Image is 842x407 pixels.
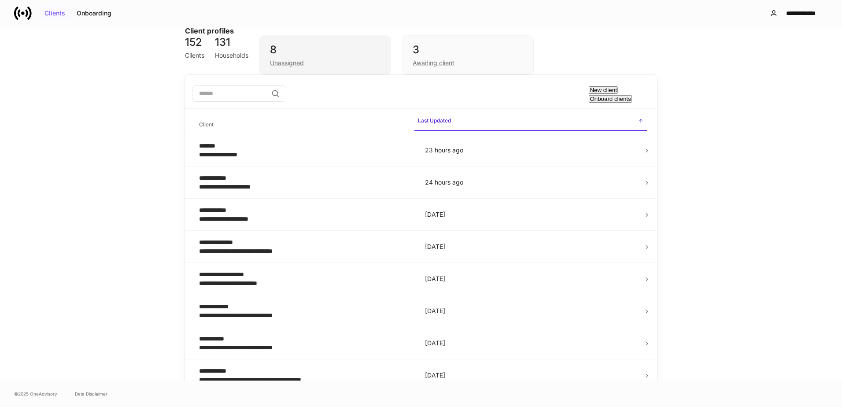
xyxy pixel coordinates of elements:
h6: Last Updated [418,116,451,125]
div: 3Awaiting client [402,35,534,75]
p: [DATE] [425,371,637,380]
div: Onboarding [77,10,111,16]
div: 152 [185,35,204,49]
p: [DATE] [425,274,637,283]
div: Households [215,51,248,60]
button: New client [589,86,617,94]
h3: Client profiles [185,26,657,35]
span: Last Updated [414,112,647,131]
button: Onboard clients [589,95,631,103]
div: Clients [44,10,65,16]
button: Clients [39,6,71,20]
p: [DATE] [425,242,637,251]
div: 3 [413,43,523,57]
button: Onboarding [71,6,117,20]
p: 23 hours ago [425,146,637,155]
h6: Client [199,120,214,129]
div: 8Unassigned [259,35,391,75]
span: Client [196,116,414,134]
p: [DATE] [425,339,637,348]
p: [DATE] [425,210,637,219]
p: [DATE] [425,307,637,315]
a: Data Disclaimer [75,390,107,397]
div: Unassigned [270,59,304,67]
span: © 2025 OneAdvisory [14,390,57,397]
div: Clients [185,51,204,60]
div: Onboard clients [590,96,631,102]
div: New client [590,87,617,93]
div: 131 [215,35,248,49]
div: Awaiting client [413,59,454,67]
div: 8 [270,43,380,57]
p: 24 hours ago [425,178,637,187]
